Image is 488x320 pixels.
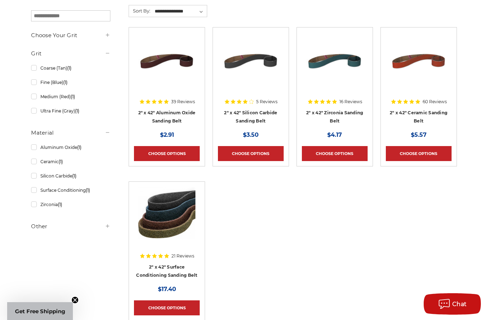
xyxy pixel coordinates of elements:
[71,296,79,304] button: Close teaser
[71,94,75,99] span: (1)
[134,187,200,252] a: 2"x42" Surface Conditioning Sanding Belts
[31,76,110,89] a: Fine (Blue)
[31,222,110,231] h5: Other
[31,31,110,40] h5: Choose Your Grit
[134,32,200,98] a: 2" x 42" Sanding Belt - Aluminum Oxide
[302,146,368,161] a: Choose Options
[31,105,110,117] a: Ultra Fine (Gray)
[31,170,110,182] a: Silicon Carbide
[327,131,342,138] span: $4.17
[138,110,196,124] a: 2" x 42" Aluminum Oxide Sanding Belt
[31,129,110,137] h5: Material
[31,49,110,58] h5: Grit
[224,110,277,124] a: 2" x 42" Silicon Carbide Sanding Belt
[77,145,81,150] span: (1)
[129,5,150,16] label: Sort By:
[171,100,195,104] span: 39 Reviews
[75,108,79,114] span: (1)
[86,187,90,193] span: (1)
[222,32,279,90] img: 2" x 42" Silicon Carbide File Belt
[158,286,176,292] span: $17.40
[424,293,481,315] button: Chat
[256,100,278,104] span: 5 Reviews
[31,141,110,154] a: Aluminum Oxide
[31,184,110,196] a: Surface Conditioning
[302,32,368,98] a: 2" x 42" Sanding Belt - Zirconia
[31,155,110,168] a: Ceramic
[15,308,65,315] span: Get Free Shipping
[138,187,195,244] img: 2"x42" Surface Conditioning Sanding Belts
[160,131,174,138] span: $2.91
[63,80,68,85] span: (1)
[31,90,110,103] a: Medium (Red)
[31,62,110,74] a: Coarse (Tan)
[390,110,447,124] a: 2" x 42" Ceramic Sanding Belt
[386,146,452,161] a: Choose Options
[138,32,195,90] img: 2" x 42" Sanding Belt - Aluminum Oxide
[423,100,447,104] span: 60 Reviews
[243,131,259,138] span: $3.50
[136,264,197,278] a: 2" x 42" Surface Conditioning Sanding Belt
[306,32,363,90] img: 2" x 42" Sanding Belt - Zirconia
[306,110,363,124] a: 2" x 42" Zirconia Sanding Belt
[72,173,76,179] span: (1)
[67,65,71,71] span: (1)
[59,159,63,164] span: (1)
[411,131,427,138] span: $5.57
[31,198,110,211] a: Zirconia
[390,32,447,90] img: 2" x 42" Sanding Belt - Ceramic
[134,146,200,161] a: Choose Options
[171,254,194,258] span: 21 Reviews
[134,300,200,315] a: Choose Options
[7,302,73,320] div: Get Free ShippingClose teaser
[452,301,467,307] span: Chat
[58,202,62,207] span: (1)
[218,146,284,161] a: Choose Options
[154,6,207,17] select: Sort By:
[218,32,284,98] a: 2" x 42" Silicon Carbide File Belt
[339,100,362,104] span: 16 Reviews
[386,32,452,98] a: 2" x 42" Sanding Belt - Ceramic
